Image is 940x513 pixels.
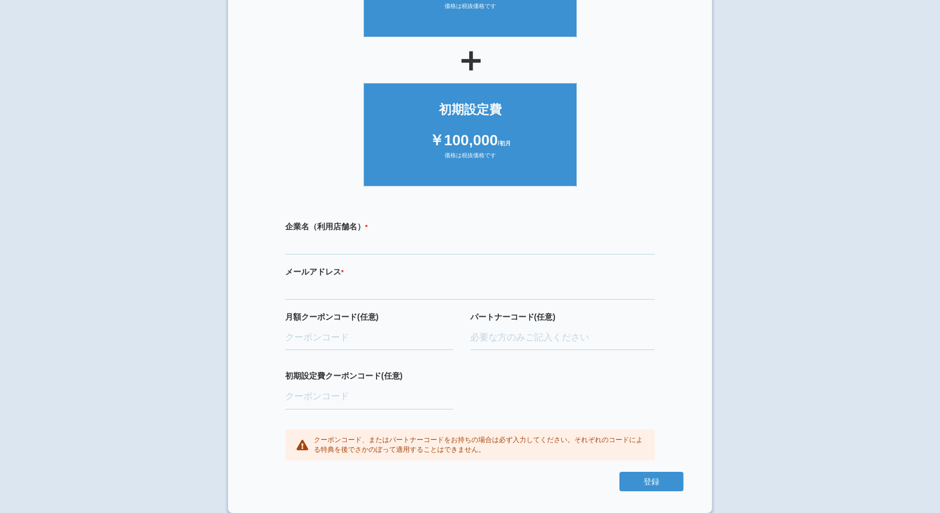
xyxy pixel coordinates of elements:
label: メールアドレス [285,266,655,277]
input: クーポンコード [285,384,453,409]
input: 必要な方のみご記入ください [470,325,655,351]
div: 価格は税抜価格です [375,2,565,19]
label: 初期設定費クーポンコード(任意) [285,370,453,381]
span: /初月 [498,140,511,146]
input: クーポンコード [285,325,453,351]
label: 月額クーポンコード(任意) [285,311,453,323]
div: 初期設定費 [375,101,565,118]
div: ＋ [257,43,683,77]
div: ￥100,000 [375,130,565,151]
label: 企業名（利用店舗名） [285,221,655,232]
div: 価格は税抜価格です [375,152,565,169]
button: 登録 [619,472,683,491]
label: パートナーコード(任意) [470,311,655,323]
p: クーポンコード、またはパートナーコードをお持ちの場合は必ず入力してください。それぞれのコードによる特典を後でさかのぼって適用することはできません。 [314,435,643,455]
